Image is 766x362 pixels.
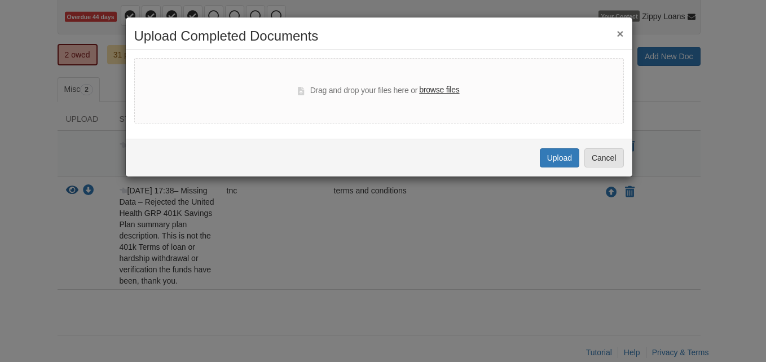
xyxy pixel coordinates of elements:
[540,148,579,167] button: Upload
[584,148,624,167] button: Cancel
[134,29,624,43] h2: Upload Completed Documents
[298,84,459,98] div: Drag and drop your files here or
[419,84,459,96] label: browse files
[617,28,623,39] button: ×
